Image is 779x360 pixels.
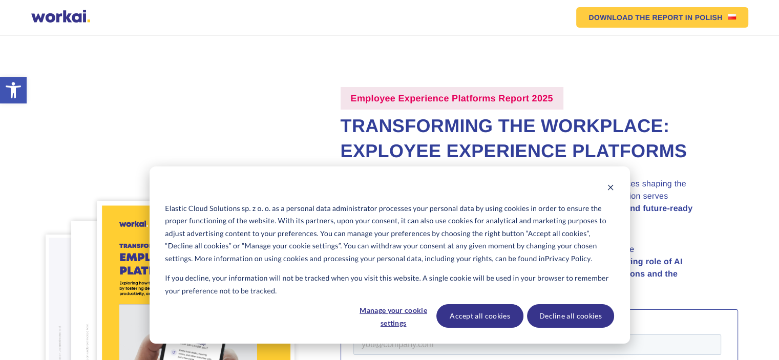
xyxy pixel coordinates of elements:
[3,136,9,142] input: email messages*
[576,7,748,28] a: DOWNLOAD THE REPORTIN POLISHPolish flag
[728,14,736,19] img: Polish flag
[13,135,58,142] p: email messages
[607,182,614,195] button: Dismiss cookie banner
[186,54,368,75] input: Your last name
[588,14,683,21] em: DOWNLOAD THE REPORT
[354,304,433,328] button: Manage your cookie settings
[527,304,614,328] button: Decline all cookies
[186,42,225,52] span: Last name
[165,202,614,265] p: Elastic Cloud Solutions sp. z o. o. as a personal data administrator processes your personal data...
[259,91,292,99] a: Terms of Use
[150,166,630,344] div: Cookie banner
[165,272,614,297] p: If you decline, your information will not be tracked when you visit this website. A single cookie...
[545,252,591,265] a: Privacy Policy
[341,87,563,110] label: Employee Experience Platforms Report 2025
[436,304,523,328] button: Accept all cookies
[303,91,340,99] a: Privacy Policy
[341,114,738,163] h2: Transforming the Workplace: Exployee Experience Platforms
